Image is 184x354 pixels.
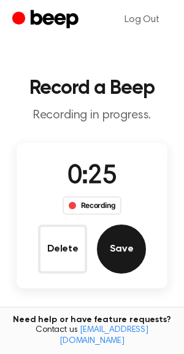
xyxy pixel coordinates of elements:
button: Delete Audio Record [38,225,87,274]
a: Beep [12,8,82,32]
div: Recording [63,196,122,215]
a: [EMAIL_ADDRESS][DOMAIN_NAME] [59,326,148,345]
span: 0:25 [67,164,117,190]
button: Save Audio Record [97,225,146,274]
span: Contact us [7,325,177,347]
p: Recording in progress. [10,108,174,123]
h1: Record a Beep [10,79,174,98]
a: Log Out [112,5,172,34]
